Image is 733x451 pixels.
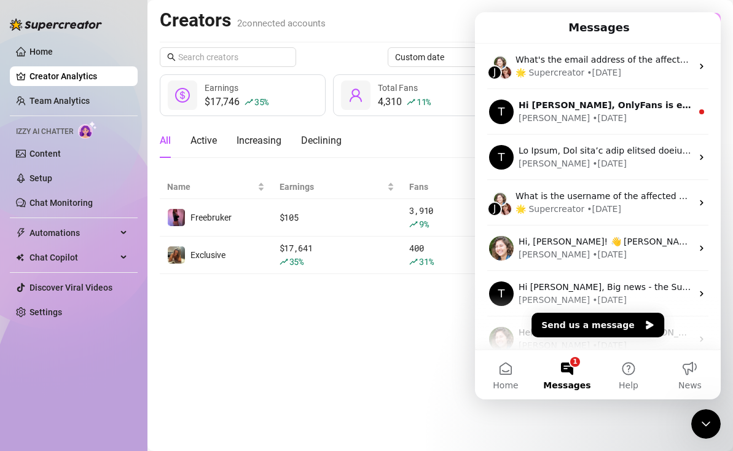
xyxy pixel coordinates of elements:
[395,48,509,66] span: Custom date
[175,88,190,103] span: dollar-circle
[168,246,185,264] img: Exclusive
[280,241,395,269] div: $ 17,641
[402,175,498,199] th: Fans
[190,213,232,222] span: Freebruker
[117,327,152,340] div: • [DATE]
[18,369,43,377] span: Home
[190,250,225,260] span: Exclusive
[57,300,189,325] button: Send us a message
[112,190,146,203] div: • [DATE]
[14,269,39,294] div: Profile image for Tanya
[168,209,185,226] img: Freebruker
[10,18,102,31] img: logo-BBDzfeDw.svg
[14,87,39,112] div: Profile image for Tanya
[44,145,115,158] div: [PERSON_NAME]
[417,96,431,108] span: 11 %
[144,369,163,377] span: Help
[419,218,428,230] span: 9 %
[41,54,109,67] div: 🌟 Supercreator
[44,224,629,234] span: Hi, [PERSON_NAME]! 👋 [PERSON_NAME] here, an account manager with Supercreator. ​What were the mai...
[23,189,37,204] img: Giselle avatar
[160,133,171,148] div: All
[237,133,281,148] div: Increasing
[44,327,115,340] div: [PERSON_NAME]
[18,179,33,194] img: Ella avatar
[16,253,24,262] img: Chat Copilot
[378,95,431,109] div: 4,310
[419,256,433,267] span: 31 %
[407,98,415,106] span: rise
[29,307,62,317] a: Settings
[117,100,152,112] div: • [DATE]
[348,88,363,103] span: user
[29,149,61,159] a: Content
[301,133,342,148] div: Declining
[254,96,269,108] span: 35 %
[167,53,176,61] span: search
[29,223,117,243] span: Automations
[14,224,39,248] img: Profile image for Ella
[409,241,491,269] div: 400
[378,83,418,93] span: Total Fans
[409,204,491,231] div: 3,910
[12,189,27,204] div: J
[68,369,116,377] span: Messages
[691,409,721,439] iframe: Intercom live chat
[44,281,115,294] div: [PERSON_NAME]
[245,98,253,106] span: rise
[44,100,115,112] div: [PERSON_NAME]
[237,18,326,29] span: 2 connected accounts
[41,179,243,189] span: What is the username of the affected account?
[178,50,279,64] input: Search creators
[78,121,97,139] img: AI Chatter
[205,83,238,93] span: Earnings
[29,248,117,267] span: Chat Copilot
[117,281,152,294] div: • [DATE]
[280,211,395,224] div: $ 105
[160,9,326,32] h2: Creators
[14,315,39,339] img: Profile image for Ella
[61,338,123,387] button: Messages
[44,236,115,249] div: [PERSON_NAME]
[14,133,39,157] div: Profile image for Tanya
[280,257,288,266] span: rise
[123,338,184,387] button: Help
[409,220,418,229] span: rise
[16,126,73,138] span: Izzy AI Chatter
[29,198,93,208] a: Chat Monitoring
[409,257,418,266] span: rise
[29,283,112,292] a: Discover Viral Videos
[272,175,402,199] th: Earnings
[160,175,272,199] th: Name
[190,133,217,148] div: Active
[117,236,152,249] div: • [DATE]
[280,180,385,194] span: Earnings
[475,12,721,399] iframe: Intercom live chat
[409,180,481,194] span: Fans
[29,47,53,57] a: Home
[205,95,269,109] div: $17,746
[16,228,26,238] span: thunderbolt
[289,256,304,267] span: 35 %
[203,369,227,377] span: News
[184,338,246,387] button: News
[112,54,146,67] div: • [DATE]
[29,173,52,183] a: Setup
[29,96,90,106] a: Team Analytics
[29,66,128,86] a: Creator Analytics
[117,145,152,158] div: • [DATE]
[41,190,109,203] div: 🌟 Supercreator
[167,180,255,194] span: Name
